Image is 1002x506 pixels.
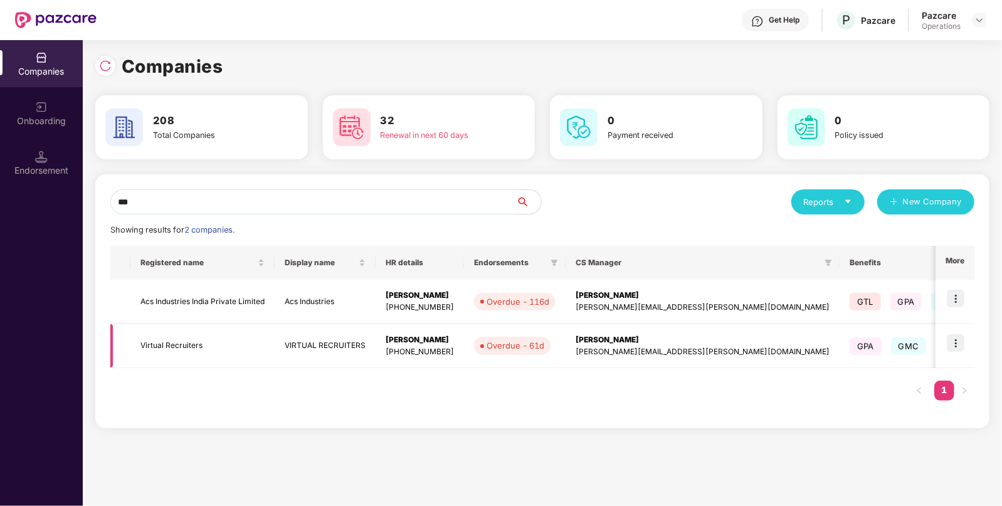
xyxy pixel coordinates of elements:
img: icon [947,290,964,307]
span: right [961,387,968,394]
span: GMC [931,293,967,310]
span: Showing results for [110,225,235,235]
div: [PERSON_NAME] [386,334,454,346]
h3: 208 [153,113,261,129]
img: svg+xml;base64,PHN2ZyB4bWxucz0iaHR0cDovL3d3dy53My5vcmcvMjAwMC9zdmciIHdpZHRoPSI2MCIgaGVpZ2h0PSI2MC... [560,108,598,146]
span: left [915,387,923,394]
div: Overdue - 116d [487,295,549,308]
td: Acs Industries India Private Limited [130,280,275,324]
span: caret-down [844,198,852,206]
th: More [936,246,974,280]
img: svg+xml;base64,PHN2ZyB3aWR0aD0iMjAiIGhlaWdodD0iMjAiIHZpZXdCb3g9IjAgMCAyMCAyMCIgZmlsbD0ibm9uZSIgeG... [35,101,48,113]
div: Renewal in next 60 days [381,129,488,142]
span: 2 companies. [184,225,235,235]
button: plusNew Company [877,189,974,214]
th: Display name [275,246,376,280]
div: [PHONE_NUMBER] [386,346,454,358]
span: CS Manager [576,258,820,268]
div: [PERSON_NAME][EMAIL_ADDRESS][PERSON_NAME][DOMAIN_NAME] [576,346,830,358]
img: svg+xml;base64,PHN2ZyB4bWxucz0iaHR0cDovL3d3dy53My5vcmcvMjAwMC9zdmciIHdpZHRoPSI2MCIgaGVpZ2h0PSI2MC... [105,108,143,146]
div: Overdue - 61d [487,339,544,352]
span: plus [890,198,898,208]
div: Policy issued [835,129,943,142]
li: Previous Page [909,381,929,401]
li: Next Page [954,381,974,401]
span: GPA [890,293,922,310]
button: left [909,381,929,401]
div: [PERSON_NAME][EMAIL_ADDRESS][PERSON_NAME][DOMAIN_NAME] [576,302,830,314]
th: Benefits [840,246,993,280]
span: GTL [850,293,881,310]
div: Total Companies [153,129,261,142]
span: Endorsements [474,258,546,268]
img: svg+xml;base64,PHN2ZyBpZD0iSGVscC0zMngzMiIgeG1sbnM9Imh0dHA6Ly93d3cudzMub3JnLzIwMDAvc3ZnIiB3aWR0aD... [751,15,764,28]
div: [PHONE_NUMBER] [386,302,454,314]
span: filter [551,259,558,266]
img: svg+xml;base64,PHN2ZyB3aWR0aD0iMTQuNSIgaGVpZ2h0PSIxNC41IiB2aWV3Qm94PSIwIDAgMTYgMTYiIGZpbGw9Im5vbm... [35,150,48,163]
span: search [515,197,541,207]
td: VIRTUAL RECRUITERS [275,324,376,369]
div: Pazcare [861,14,895,26]
img: svg+xml;base64,PHN2ZyB4bWxucz0iaHR0cDovL3d3dy53My5vcmcvMjAwMC9zdmciIHdpZHRoPSI2MCIgaGVpZ2h0PSI2MC... [333,108,371,146]
h3: 0 [835,113,943,129]
span: filter [822,255,835,270]
td: Virtual Recruiters [130,324,275,369]
button: search [515,189,542,214]
img: svg+xml;base64,PHN2ZyB4bWxucz0iaHR0cDovL3d3dy53My5vcmcvMjAwMC9zdmciIHdpZHRoPSI2MCIgaGVpZ2h0PSI2MC... [788,108,825,146]
img: svg+xml;base64,PHN2ZyBpZD0iUmVsb2FkLTMyeDMyIiB4bWxucz0iaHR0cDovL3d3dy53My5vcmcvMjAwMC9zdmciIHdpZH... [99,60,112,72]
div: Get Help [769,15,799,25]
img: New Pazcare Logo [15,12,97,28]
div: Payment received [608,129,715,142]
div: [PERSON_NAME] [386,290,454,302]
img: icon [947,334,964,352]
span: filter [825,259,832,266]
h1: Companies [122,53,223,80]
span: GPA [850,337,882,355]
div: [PERSON_NAME] [576,290,830,302]
img: svg+xml;base64,PHN2ZyBpZD0iRHJvcGRvd24tMzJ4MzIiIHhtbG5zPSJodHRwOi8vd3d3LnczLm9yZy8yMDAwL3N2ZyIgd2... [974,15,984,25]
span: Registered name [140,258,255,268]
li: 1 [934,381,954,401]
div: Pazcare [922,9,961,21]
button: right [954,381,974,401]
span: P [842,13,850,28]
h3: 32 [381,113,488,129]
span: Display name [285,258,356,268]
td: Acs Industries [275,280,376,324]
th: Registered name [130,246,275,280]
span: GMC [891,337,927,355]
a: 1 [934,381,954,399]
div: Operations [922,21,961,31]
h3: 0 [608,113,715,129]
span: filter [548,255,561,270]
div: Reports [804,196,852,208]
th: HR details [376,246,464,280]
img: svg+xml;base64,PHN2ZyBpZD0iQ29tcGFuaWVzIiB4bWxucz0iaHR0cDovL3d3dy53My5vcmcvMjAwMC9zdmciIHdpZHRoPS... [35,51,48,64]
div: [PERSON_NAME] [576,334,830,346]
span: New Company [903,196,962,208]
